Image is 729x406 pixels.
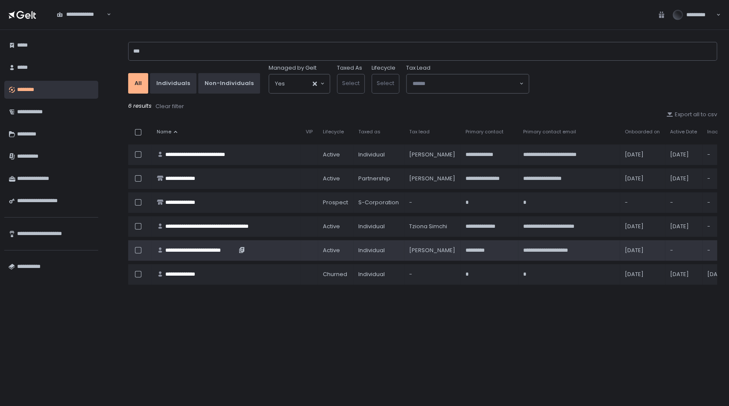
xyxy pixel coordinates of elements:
[670,271,697,278] div: [DATE]
[358,151,399,159] div: Individual
[670,199,697,206] div: -
[157,129,171,135] span: Name
[409,271,455,278] div: -
[285,79,312,88] input: Search for option
[205,79,254,87] div: Non-Individuals
[342,79,360,87] span: Select
[269,64,316,72] span: Managed by Gelt
[358,199,399,206] div: S-Corporation
[323,175,340,182] span: active
[409,129,430,135] span: Tax lead
[409,151,455,159] div: [PERSON_NAME]
[670,129,697,135] span: Active Date
[337,64,362,72] label: Taxed As
[625,175,660,182] div: [DATE]
[275,79,285,88] span: Yes
[625,247,660,254] div: [DATE]
[625,199,660,206] div: -
[670,223,697,230] div: [DATE]
[306,129,313,135] span: VIP
[409,199,455,206] div: -
[156,79,190,87] div: Individuals
[466,129,504,135] span: Primary contact
[625,129,660,135] span: Onboarded on
[523,129,576,135] span: Primary contact email
[670,247,697,254] div: -
[409,223,455,230] div: Tziona Simchi
[323,199,348,206] span: prospect
[377,79,394,87] span: Select
[269,74,330,93] div: Search for option
[358,223,399,230] div: Individual
[670,175,697,182] div: [DATE]
[51,6,111,24] div: Search for option
[358,247,399,254] div: Individual
[128,73,148,94] button: All
[128,102,717,111] div: 6 results
[407,74,529,93] div: Search for option
[625,271,660,278] div: [DATE]
[135,79,142,87] div: All
[57,18,106,27] input: Search for option
[323,247,340,254] span: active
[666,111,717,118] button: Export all to csv
[323,271,347,278] span: churned
[358,129,381,135] span: Taxed as
[198,73,260,94] button: Non-Individuals
[358,175,399,182] div: Partnership
[358,271,399,278] div: Individual
[323,151,340,159] span: active
[150,73,196,94] button: Individuals
[323,223,340,230] span: active
[323,129,344,135] span: Lifecycle
[372,64,395,72] label: Lifecycle
[406,64,430,72] span: Tax Lead
[625,151,660,159] div: [DATE]
[155,103,184,110] div: Clear filter
[625,223,660,230] div: [DATE]
[413,79,518,88] input: Search for option
[409,247,455,254] div: [PERSON_NAME]
[670,151,697,159] div: [DATE]
[409,175,455,182] div: [PERSON_NAME]
[313,82,317,86] button: Clear Selected
[155,102,184,111] button: Clear filter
